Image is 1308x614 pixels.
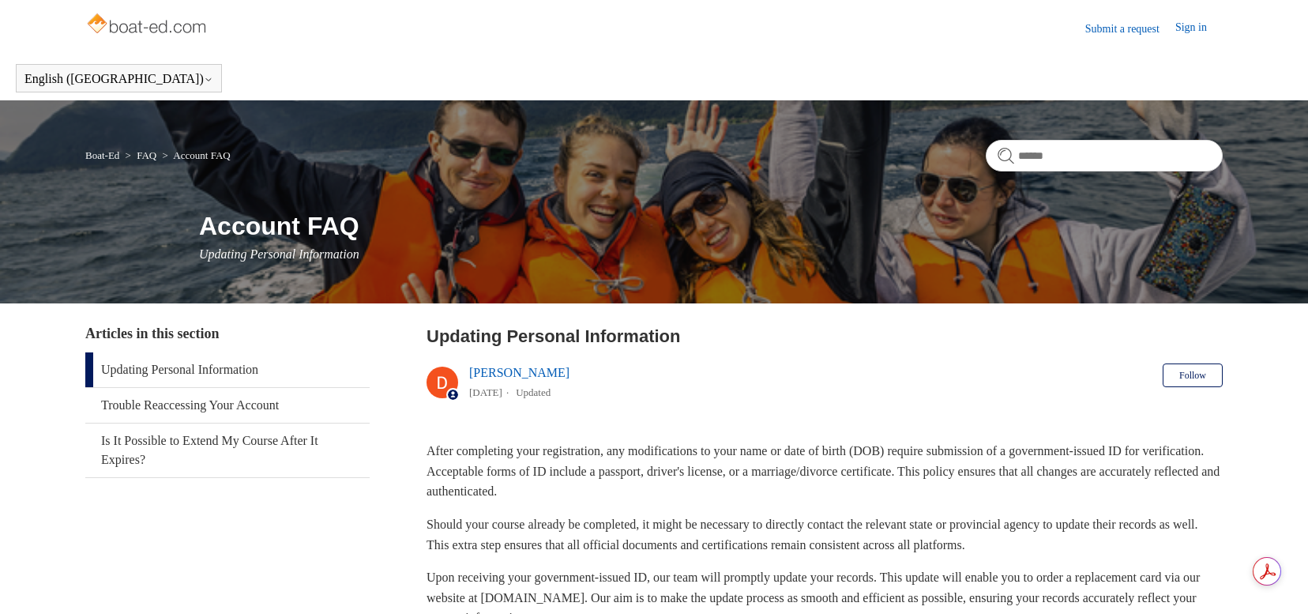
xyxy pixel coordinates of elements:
[427,323,1223,349] h2: Updating Personal Information
[122,149,160,161] li: FAQ
[469,366,569,379] a: [PERSON_NAME]
[199,247,359,261] span: Updating Personal Information
[1085,21,1175,37] a: Submit a request
[137,149,156,161] a: FAQ
[199,207,1223,245] h1: Account FAQ
[1175,19,1223,38] a: Sign in
[469,386,502,398] time: 03/01/2024, 13:53
[427,514,1223,555] p: Should your course already be completed, it might be necessary to directly contact the relevant s...
[159,149,230,161] li: Account FAQ
[85,388,370,423] a: Trouble Reaccessing Your Account
[516,386,551,398] li: Updated
[1163,364,1223,387] button: Follow Article
[85,424,370,477] a: Is It Possible to Extend My Course After It Expires?
[85,9,211,41] img: Boat-Ed Help Center home page
[85,352,370,387] a: Updating Personal Information
[24,72,213,86] button: English ([GEOGRAPHIC_DATA])
[173,149,230,161] a: Account FAQ
[986,140,1223,171] input: Search
[85,326,219,341] span: Articles in this section
[85,149,119,161] a: Boat-Ed
[85,149,122,161] li: Boat-Ed
[427,441,1223,502] p: After completing your registration, any modifications to your name or date of birth (DOB) require...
